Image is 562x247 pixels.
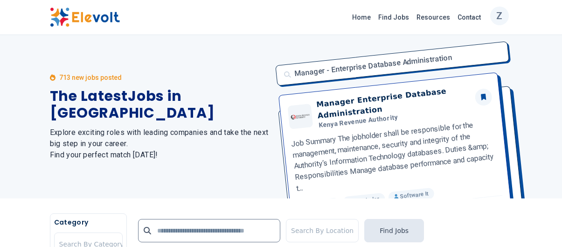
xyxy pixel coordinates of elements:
h5: Category [54,218,123,227]
button: Find Jobs [364,219,424,242]
h2: Explore exciting roles with leading companies and take the next big step in your career. Find you... [50,127,270,161]
a: Home [348,10,375,25]
button: Z [490,7,509,25]
a: Find Jobs [375,10,413,25]
p: Z [496,4,502,28]
img: Elevolt [50,7,120,27]
p: 713 new jobs posted [59,73,122,82]
h1: The Latest Jobs in [GEOGRAPHIC_DATA] [50,88,270,121]
a: Resources [413,10,454,25]
a: Contact [454,10,485,25]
